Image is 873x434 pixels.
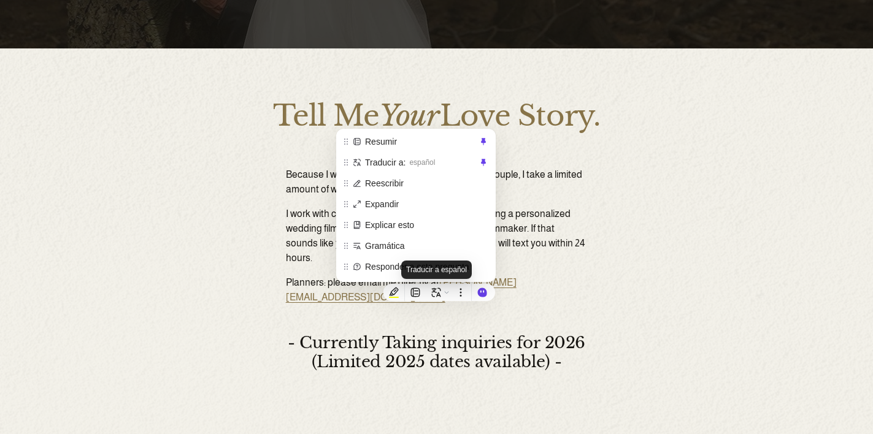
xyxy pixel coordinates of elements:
p: Planners: please email me directly at [286,275,588,305]
span: Tell Me Love Story. [273,98,600,134]
a: [PERSON_NAME][EMAIL_ADDRESS][DOMAIN_NAME] [286,277,517,302]
p: I work with couples who place a high value on having a personalized wedding film, and getting to ... [286,207,588,265]
em: Your [379,98,439,134]
p: Because I want to do my absolute best for every couple, I take a limited amount of weddings each ... [286,167,588,197]
h4: - Currently Taking inquiries for 2026 (Limited 2025 dates available) - [224,333,649,371]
